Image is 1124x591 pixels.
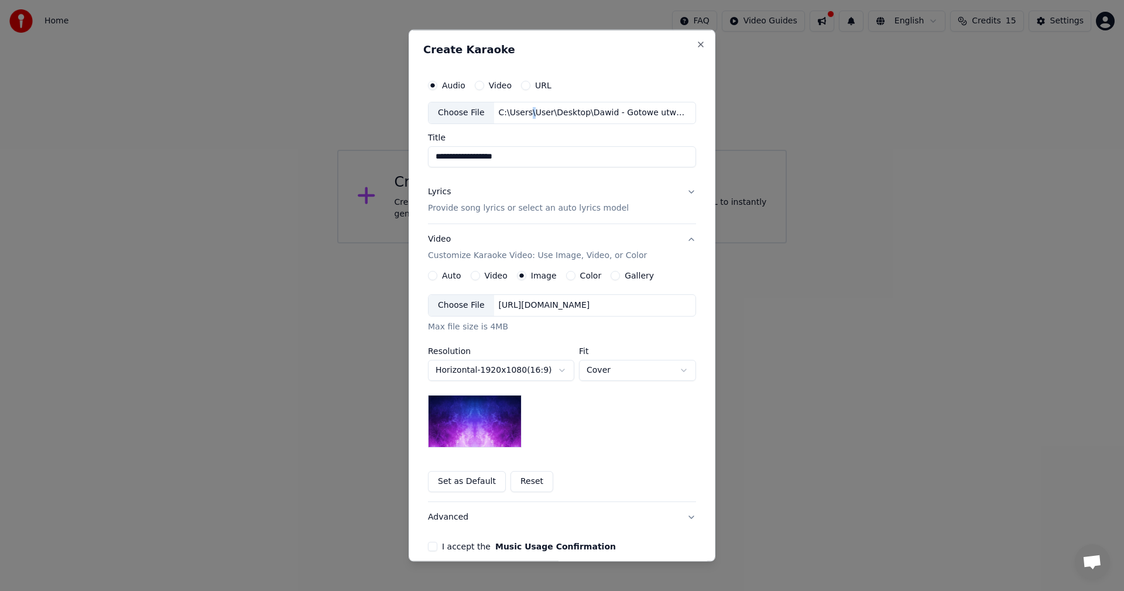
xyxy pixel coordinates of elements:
[625,271,654,279] label: Gallery
[428,133,696,141] label: Title
[428,321,696,332] div: Max file size is 4MB
[429,294,494,315] div: Choose File
[428,270,696,501] div: VideoCustomize Karaoke Video: Use Image, Video, or Color
[494,299,595,311] div: [URL][DOMAIN_NAME]
[579,346,696,355] label: Fit
[494,107,693,119] div: C:\Users\User\Desktop\Dawid - Gotowe utwory\piosenka dla mamy\Piosenka dla mamy 2.mp3
[428,501,696,532] button: Advanced
[495,542,616,550] button: I accept the
[485,271,508,279] label: Video
[428,470,506,492] button: Set as Default
[580,271,602,279] label: Color
[510,470,553,492] button: Reset
[428,185,451,197] div: Lyrics
[428,233,647,261] div: Video
[423,44,701,55] h2: Create Karaoke
[428,176,696,223] button: LyricsProvide song lyrics or select an auto lyrics model
[429,102,494,123] div: Choose File
[442,542,616,550] label: I accept the
[428,346,574,355] label: Resolution
[535,81,551,90] label: URL
[428,224,696,270] button: VideoCustomize Karaoke Video: Use Image, Video, or Color
[428,249,647,261] p: Customize Karaoke Video: Use Image, Video, or Color
[531,271,557,279] label: Image
[442,271,461,279] label: Auto
[442,81,465,90] label: Audio
[428,202,629,214] p: Provide song lyrics or select an auto lyrics model
[489,81,512,90] label: Video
